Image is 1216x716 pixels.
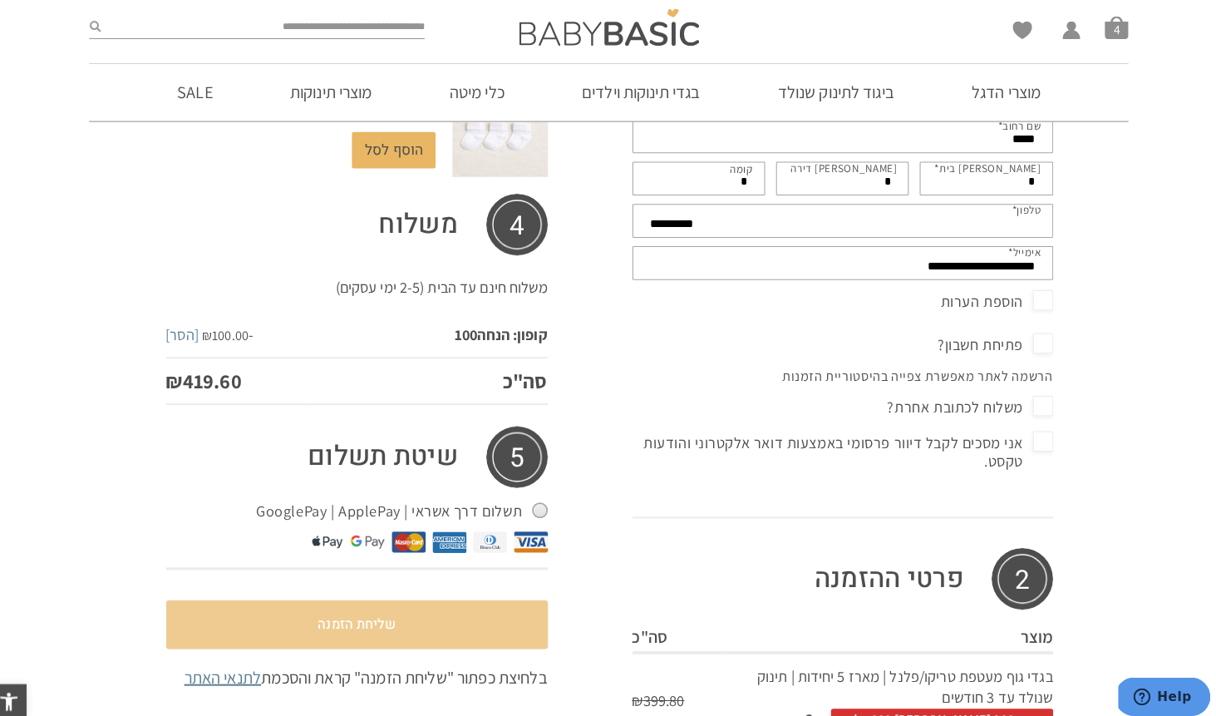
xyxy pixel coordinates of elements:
[1005,21,1024,38] a: Wishlist
[991,116,996,131] abbr: נדרש
[991,116,1033,131] label: שם רחוב
[931,326,1044,353] span: פתיחת חשבון?
[208,321,254,338] span: 100.00
[749,62,913,119] a: ביגוד לתינוק שנולד
[631,679,642,699] span: ₪
[172,319,204,338] a: [הסר]
[339,273,548,292] label: משלוח חינם עד הבית (2-5 ימי עסקים)
[627,361,1049,392] p: הרשמה לאתר מאפשרת צפייה בהיסטוריית הזמנות
[172,361,189,388] span: ₪
[172,361,247,388] bdi: 419.60
[260,490,547,516] label: תשלום דרך אשראי | GooglePay | ApplePay
[631,422,1045,467] span: אני מסכים לקבל דיוור פרסומי באמצעות דואר אלקטרוני והודעות טקסט.
[631,539,1045,600] h3: פרטי ההזמנה
[631,612,722,642] th: סה"כ
[721,612,1044,642] th: מוצר
[158,62,243,119] a: SALE
[1005,21,1024,44] span: Wishlist
[313,308,548,351] td: קופון: הנחה100
[172,590,548,638] button: שליחת הזמנה
[1095,15,1119,38] span: סל קניות
[190,655,266,677] a: לתנאי האתר
[631,679,682,699] bdi: 399.80
[881,388,1044,414] span: משלוח לכתובת אחרת?
[786,158,891,173] label: [PERSON_NAME] דירה
[928,158,933,172] abbr: נדרש
[1005,200,1010,214] abbr: נדרש
[172,308,313,351] td: -
[1109,666,1199,708] iframe: Opens a widget where you can chat to one of our agents
[934,284,1045,310] span: הוספת הערות
[1001,241,1006,255] abbr: נדרש
[172,419,548,480] h3: שיטת תשלום
[269,62,400,119] a: מוצרי תינוקות
[426,62,529,119] a: כלי מיטה
[172,654,548,678] div: בלחיצת כפתור "שליחת הזמנה" קראת והסכמת
[208,321,218,338] span: ₪
[313,190,548,251] th: משלוח
[726,159,749,174] label: קומה
[1095,15,1119,38] a: סל קניות4
[313,352,548,398] th: סה"כ
[355,130,437,165] a: הוסף לסל
[928,158,1033,173] label: [PERSON_NAME] בית
[519,8,697,45] img: Baby Basic בגדי תינוקות וילדים אונליין
[1001,241,1033,256] label: אימייל
[556,62,722,119] a: בגדי תינוקות וילדים
[1005,200,1033,215] label: טלפון
[939,62,1057,119] a: מוצרי הדגל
